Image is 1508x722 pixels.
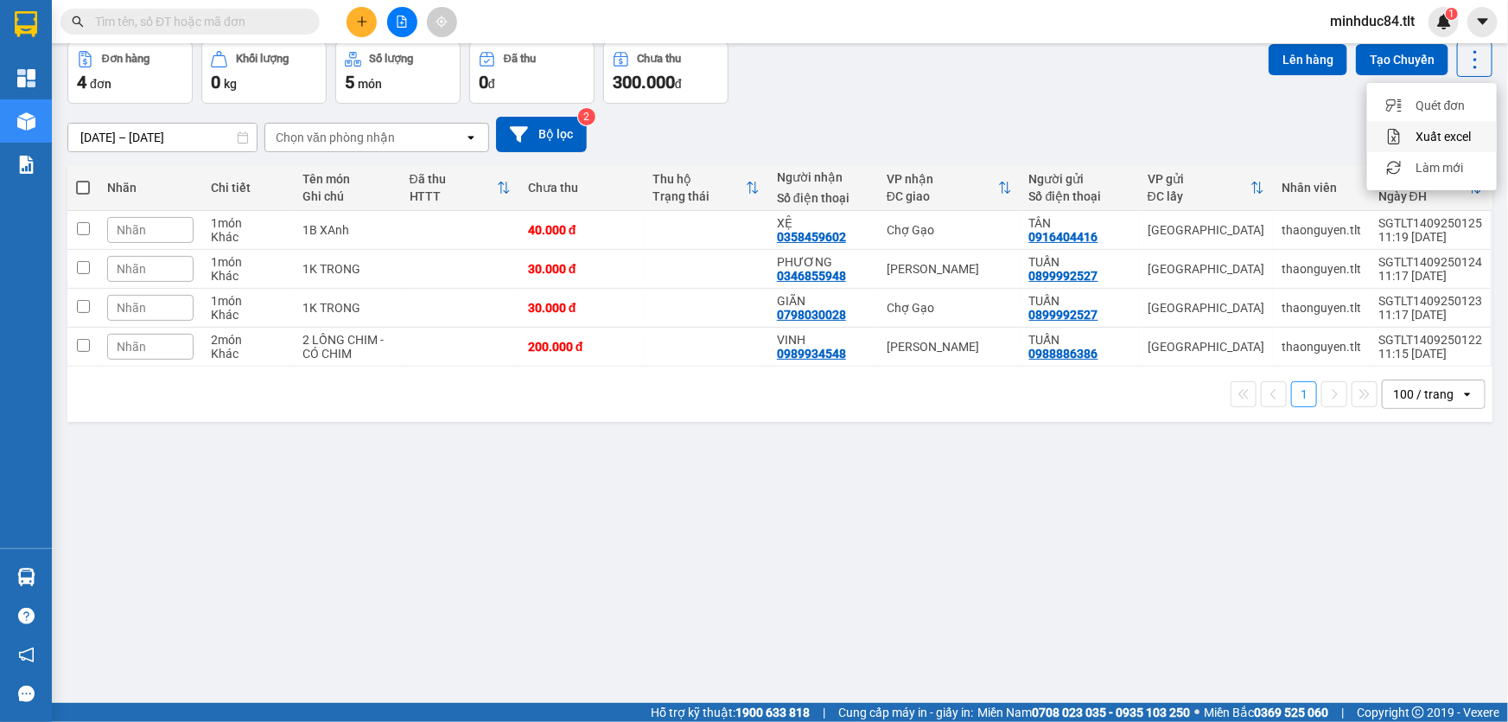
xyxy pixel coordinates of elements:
[77,72,86,93] span: 4
[1412,706,1424,719] span: copyright
[102,53,150,65] div: Đơn hàng
[302,223,391,237] div: 1B XAnh
[651,703,810,722] span: Hỗ trợ kỹ thuật:
[17,112,35,131] img: warehouse-icon
[1475,14,1491,29] span: caret-down
[211,294,285,308] div: 1 món
[887,172,998,186] div: VP nhận
[211,308,285,322] div: Khác
[211,333,285,347] div: 2 món
[777,170,869,184] div: Người nhận
[1148,189,1250,203] div: ĐC lấy
[401,165,519,211] th: Toggle SortBy
[387,7,417,37] button: file-add
[276,129,395,146] div: Chọn văn phòng nhận
[977,703,1190,722] span: Miền Nam
[370,53,414,65] div: Số lượng
[1029,347,1098,361] div: 0988886386
[777,230,846,244] div: 0358459602
[1148,340,1264,354] div: [GEOGRAPHIC_DATA]
[823,703,825,722] span: |
[211,216,285,230] div: 1 món
[578,108,595,125] sup: 2
[644,165,768,211] th: Toggle SortBy
[211,347,285,361] div: Khác
[1416,97,1466,114] span: Quét đơn
[1029,172,1130,186] div: Người gửi
[735,706,810,719] strong: 1900 633 818
[1291,381,1317,407] button: 1
[1148,172,1250,186] div: VP gửi
[1148,223,1264,237] div: [GEOGRAPHIC_DATA]
[1194,709,1199,716] span: ⚪️
[1029,189,1130,203] div: Số điện thoại
[358,77,382,91] span: món
[302,333,391,361] div: 2 LỒNG CHIM - CÓ CHIM
[1378,269,1482,283] div: 11:17 [DATE]
[1378,308,1482,322] div: 11:17 [DATE]
[777,333,869,347] div: VINH
[887,301,1012,315] div: Chợ Gạo
[17,156,35,174] img: solution-icon
[479,72,488,93] span: 0
[638,53,682,65] div: Chưa thu
[95,12,299,31] input: Tìm tên, số ĐT hoặc mã đơn
[1148,301,1264,315] div: [GEOGRAPHIC_DATA]
[488,77,495,91] span: đ
[345,72,354,93] span: 5
[436,16,448,28] span: aim
[1029,230,1098,244] div: 0916404416
[652,189,746,203] div: Trạng thái
[1467,7,1498,37] button: caret-down
[1029,333,1130,347] div: TUẤN
[117,340,146,354] span: Nhãn
[67,42,193,104] button: Đơn hàng4đơn
[1282,262,1361,276] div: thaonguyen.tlt
[613,72,675,93] span: 300.000
[1378,294,1482,308] div: SGTLT1409250123
[17,69,35,87] img: dashboard-icon
[675,77,682,91] span: đ
[18,647,35,663] span: notification
[528,301,635,315] div: 30.000 đ
[1416,128,1471,145] span: Xuất excel
[1204,703,1328,722] span: Miền Bắc
[1378,230,1482,244] div: 11:19 [DATE]
[528,262,635,276] div: 30.000 đ
[211,72,220,93] span: 0
[236,53,289,65] div: Khối lượng
[528,223,635,237] div: 40.000 đ
[396,16,408,28] span: file-add
[302,301,391,315] div: 1K TRONG
[107,181,194,195] div: Nhãn
[1032,706,1190,719] strong: 0708 023 035 - 0935 103 250
[887,223,1012,237] div: Chợ Gạo
[211,269,285,283] div: Khác
[469,42,595,104] button: Đã thu0đ
[302,172,391,186] div: Tên món
[1029,255,1130,269] div: TUẤN
[356,16,368,28] span: plus
[887,340,1012,354] div: [PERSON_NAME]
[878,165,1021,211] th: Toggle SortBy
[1139,165,1273,211] th: Toggle SortBy
[1282,340,1361,354] div: thaonguyen.tlt
[15,11,37,37] img: logo-vxr
[410,189,497,203] div: HTTT
[211,181,285,195] div: Chi tiết
[72,16,84,28] span: search
[1378,189,1468,203] div: Ngày ĐH
[887,262,1012,276] div: [PERSON_NAME]
[1282,223,1361,237] div: thaonguyen.tlt
[1356,44,1448,75] button: Tạo Chuyến
[1416,159,1463,176] span: Làm mới
[652,172,746,186] div: Thu hộ
[1148,262,1264,276] div: [GEOGRAPHIC_DATA]
[17,568,35,586] img: warehouse-icon
[838,703,973,722] span: Cung cấp máy in - giấy in:
[1378,347,1482,361] div: 11:15 [DATE]
[1436,14,1452,29] img: icon-new-feature
[117,262,146,276] span: Nhãn
[528,181,635,195] div: Chưa thu
[211,255,285,269] div: 1 món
